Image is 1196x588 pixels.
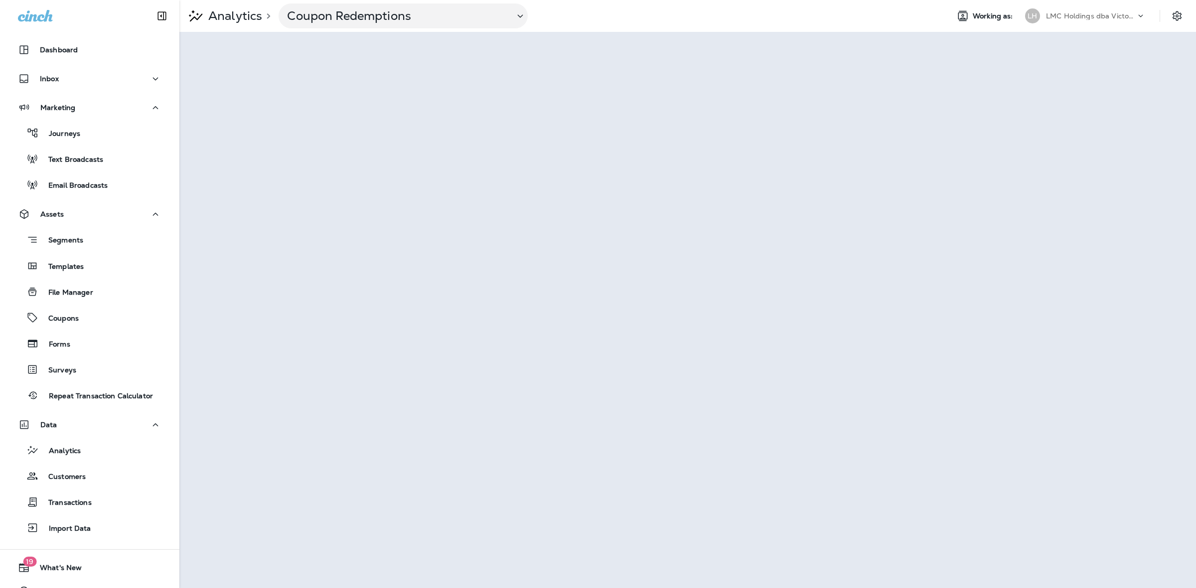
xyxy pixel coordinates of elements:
[38,155,103,165] p: Text Broadcasts
[38,472,86,482] p: Customers
[23,557,36,567] span: 19
[39,524,91,534] p: Import Data
[10,466,169,486] button: Customers
[148,6,176,26] button: Collapse Sidebar
[1025,8,1040,23] div: LH
[38,314,79,324] p: Coupons
[40,104,75,112] p: Marketing
[10,385,169,406] button: Repeat Transaction Calculator
[38,181,108,191] p: Email Broadcasts
[39,129,80,139] p: Journeys
[1046,12,1136,20] p: LMC Holdings dba Victory Lane Quick Oil Change
[39,447,81,456] p: Analytics
[973,12,1015,20] span: Working as:
[30,564,82,576] span: What's New
[10,333,169,354] button: Forms
[10,558,169,578] button: 19What's New
[10,40,169,60] button: Dashboard
[10,517,169,538] button: Import Data
[10,307,169,328] button: Coupons
[10,255,169,276] button: Templates
[39,340,70,350] p: Forms
[10,98,169,118] button: Marketing
[40,46,78,54] p: Dashboard
[38,366,76,375] p: Surveys
[287,8,506,23] p: Coupon Redemptions
[10,122,169,143] button: Journeys
[204,8,262,23] p: Analytics
[10,148,169,169] button: Text Broadcasts
[10,229,169,250] button: Segments
[38,288,93,298] p: File Manager
[10,359,169,380] button: Surveys
[38,262,84,272] p: Templates
[10,69,169,89] button: Inbox
[10,415,169,435] button: Data
[38,236,83,246] p: Segments
[10,491,169,512] button: Transactions
[10,174,169,195] button: Email Broadcasts
[10,281,169,302] button: File Manager
[38,498,92,508] p: Transactions
[262,12,271,20] p: >
[39,392,153,401] p: Repeat Transaction Calculator
[40,75,59,83] p: Inbox
[1168,7,1186,25] button: Settings
[10,204,169,224] button: Assets
[40,210,64,218] p: Assets
[10,440,169,461] button: Analytics
[40,421,57,429] p: Data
